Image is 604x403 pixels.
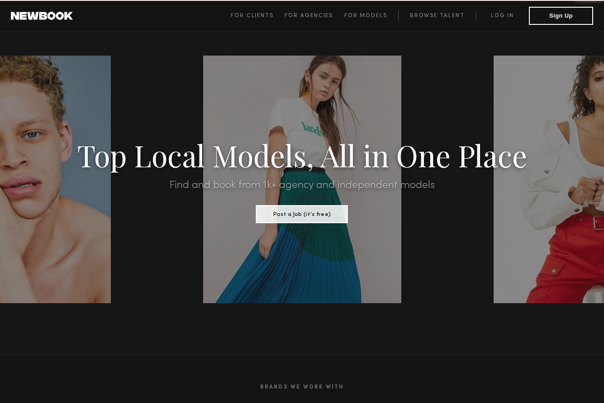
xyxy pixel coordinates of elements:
[285,13,333,19] span: For Agencies
[45,141,559,169] h1: Top Local Models, All in One Place
[476,10,529,21] a: Log in
[31,373,574,401] h2: Brands We Work With
[256,208,348,218] a: Post a Job (it’s free)
[344,13,387,19] span: For Models
[344,10,399,21] a: For Models
[231,13,274,19] span: For Clients
[231,10,285,21] a: For Clients
[529,7,593,25] button: Sign Up
[285,10,344,21] a: For Agencies
[256,205,348,223] button: Post a Job (it’s free)
[398,10,476,21] a: Browse Talent
[45,180,559,191] h2: Find and book from 1k+ agency and independent models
